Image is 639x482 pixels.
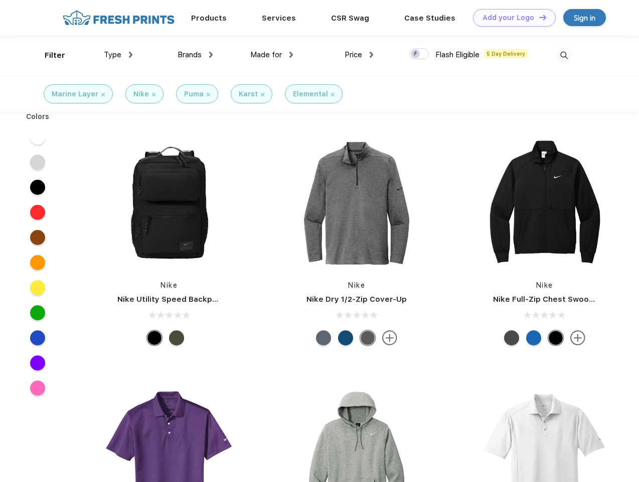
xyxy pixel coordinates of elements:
[290,137,423,270] img: func=resize&h=266
[548,330,563,345] div: Black
[504,330,519,345] div: Anthracite
[331,14,369,23] a: CSR Swag
[178,50,202,59] span: Brands
[370,52,373,58] img: dropdown.png
[493,295,626,304] a: Nike Full-Zip Chest Swoosh Jacket
[104,50,121,59] span: Type
[360,330,375,345] div: Black Heather
[345,50,362,59] span: Price
[536,281,553,289] a: Nike
[526,330,541,345] div: Royal
[435,50,480,59] span: Flash Eligible
[147,330,162,345] div: Black
[52,89,98,99] div: Marine Layer
[478,137,611,270] img: func=resize&h=266
[117,295,226,304] a: Nike Utility Speed Backpack
[570,330,585,345] img: more.svg
[484,49,528,58] span: 5 Day Delivery
[207,93,210,96] img: filter_cancel.svg
[129,52,132,58] img: dropdown.png
[60,9,178,27] img: fo%20logo%202.webp
[169,330,184,345] div: Cargo Khaki
[563,9,606,26] a: Sign in
[152,93,155,96] img: filter_cancel.svg
[184,89,204,99] div: Puma
[348,281,365,289] a: Nike
[45,50,65,61] div: Filter
[289,52,293,58] img: dropdown.png
[483,14,534,22] div: Add your Logo
[209,52,213,58] img: dropdown.png
[574,12,595,24] div: Sign in
[133,89,149,99] div: Nike
[293,89,328,99] div: Elemental
[338,330,353,345] div: Gym Blue
[161,281,178,289] a: Nike
[316,330,331,345] div: Navy Heather
[191,14,227,23] a: Products
[556,47,572,64] img: desktop_search.svg
[239,89,258,99] div: Karst
[331,93,335,96] img: filter_cancel.svg
[101,93,105,96] img: filter_cancel.svg
[262,14,296,23] a: Services
[382,330,397,345] img: more.svg
[261,93,264,96] img: filter_cancel.svg
[306,295,407,304] a: Nike Dry 1/2-Zip Cover-Up
[539,15,546,20] img: DT
[250,50,282,59] span: Made for
[102,137,236,270] img: func=resize&h=266
[19,111,57,122] div: Colors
